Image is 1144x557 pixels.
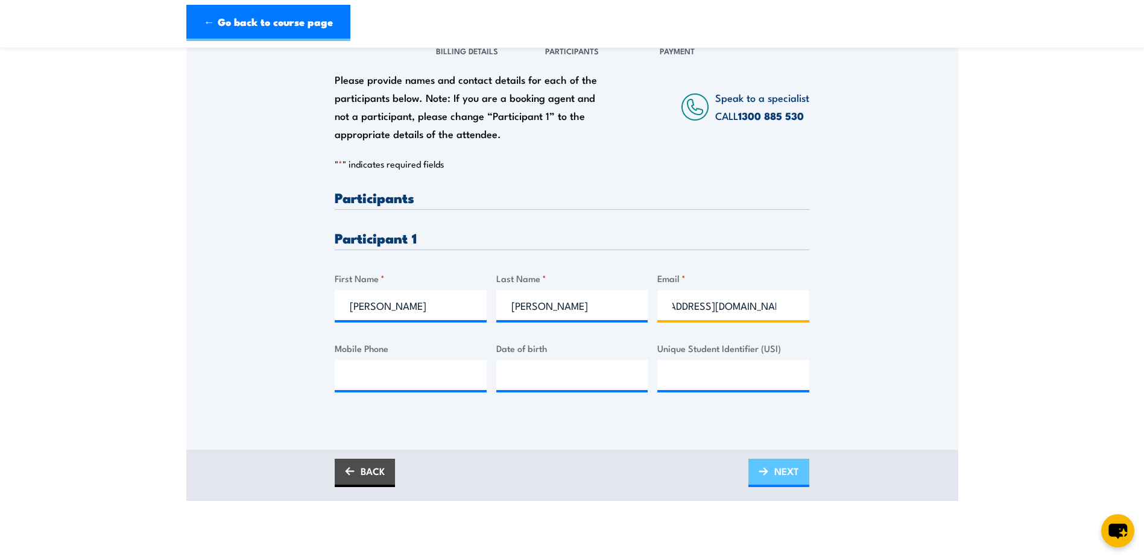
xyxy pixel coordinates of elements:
label: Date of birth [496,341,648,355]
label: First Name [335,271,487,285]
h3: Participant 1 [335,231,809,245]
span: Payment [660,45,695,57]
span: Billing Details [436,45,498,57]
label: Last Name [496,271,648,285]
label: Mobile Phone [335,341,487,355]
a: ← Go back to course page [186,5,350,41]
div: Please provide names and contact details for each of the participants below. Note: If you are a b... [335,71,608,143]
a: NEXT [748,459,809,487]
span: Participants [545,45,599,57]
span: NEXT [774,455,799,487]
button: chat-button [1101,514,1134,547]
p: " " indicates required fields [335,158,809,170]
label: Unique Student Identifier (USI) [657,341,809,355]
h3: Participants [335,190,809,204]
label: Email [657,271,809,285]
span: Speak to a specialist CALL [715,90,809,123]
a: BACK [335,459,395,487]
a: 1300 885 530 [738,108,804,124]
